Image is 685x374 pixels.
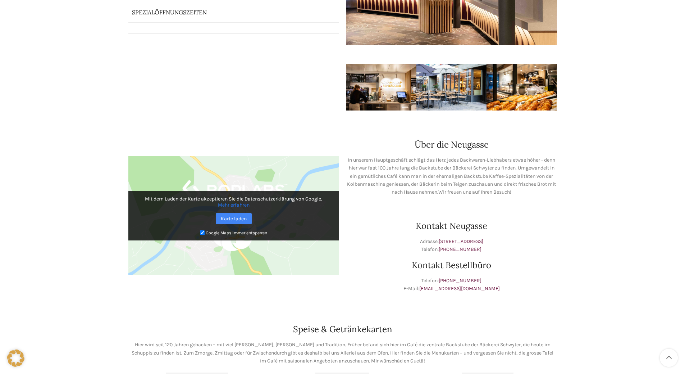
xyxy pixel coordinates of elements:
h2: Kontakt Bestellbüro [346,261,557,270]
input: Google Maps immer entsperren [200,230,205,235]
h2: Speise & Getränkekarten [128,325,557,334]
span: Wir freuen uns auf Ihren Besuch! [438,189,511,195]
p: Mit dem Laden der Karte akzeptieren Sie die Datenschutzerklärung von Google. [133,196,334,208]
a: [PHONE_NUMBER] [439,278,481,284]
p: Hier wird seit 120 Jahren gebacken – mit viel [PERSON_NAME], [PERSON_NAME] und Tradition. Früher ... [128,341,557,365]
p: Telefon: E-Mail: [346,277,557,293]
img: schwyter-17 [346,64,416,111]
a: [EMAIL_ADDRESS][DOMAIN_NAME] [419,285,500,292]
a: Mehr erfahren [218,202,250,208]
h2: Kontakt Neugasse [346,222,557,230]
h2: Über die Neugasse [346,140,557,149]
img: schwyter-10 [557,64,627,111]
img: schwyter-61 [416,64,487,111]
p: Adresse: Telefon: [346,238,557,254]
a: [PHONE_NUMBER] [439,246,481,252]
p: Spezialöffnungszeiten [132,8,315,16]
a: Scroll to top button [660,349,678,367]
img: schwyter-12 [487,64,557,111]
a: Karte laden [216,213,252,224]
small: Google Maps immer entsperren [206,230,267,235]
p: In unserem Hauptgeschäft schlägt das Herz jedes Backwaren-Liebhabers etwas höher - denn hier war ... [346,156,557,197]
a: [STREET_ADDRESS] [439,238,483,244]
img: Google Maps [128,156,339,275]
